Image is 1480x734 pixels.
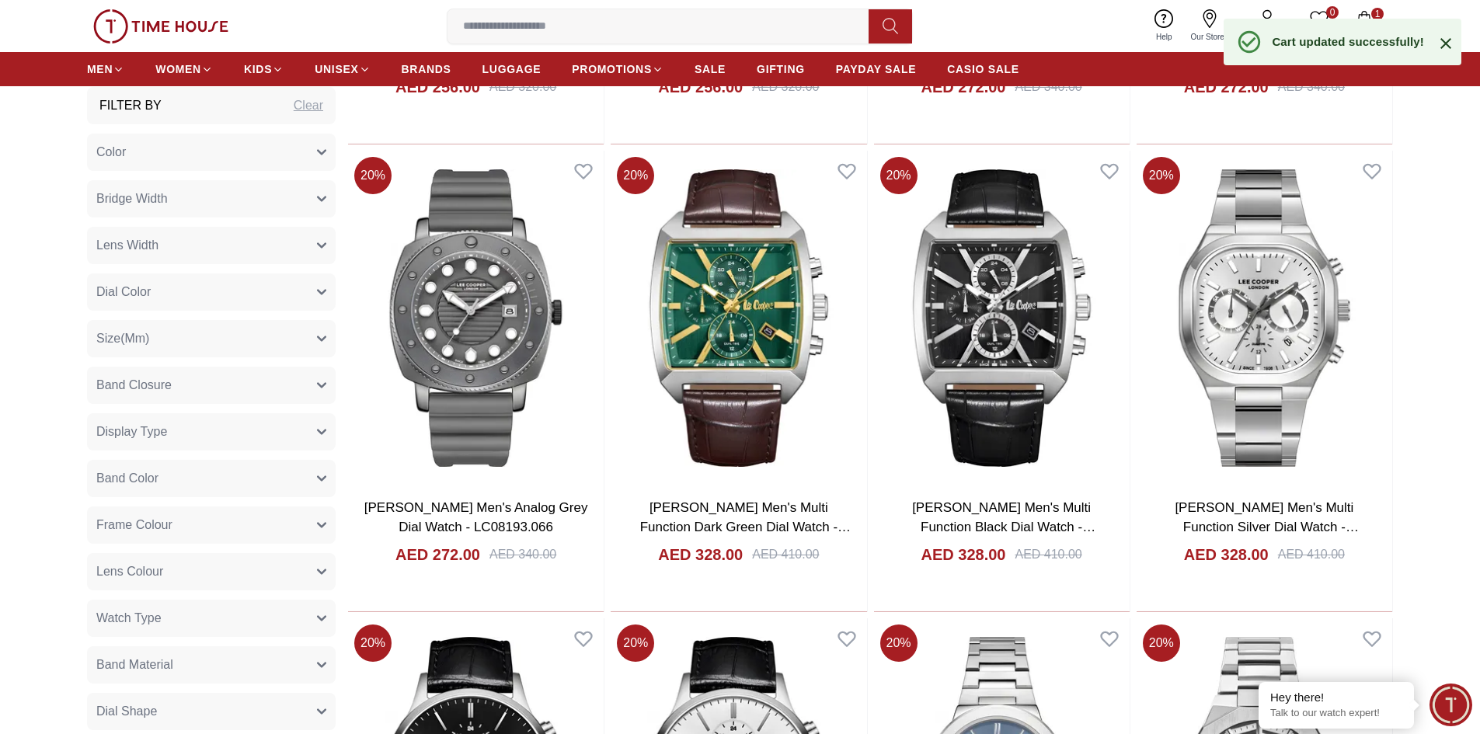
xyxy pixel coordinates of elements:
[1270,690,1402,705] div: Hey there!
[836,61,916,77] span: PAYDAY SALE
[1270,707,1402,720] p: Talk to our watch expert!
[96,656,173,674] span: Band Material
[1184,544,1269,565] h4: AED 328.00
[96,283,151,301] span: Dial Color
[695,55,726,83] a: SALE
[364,500,588,535] a: [PERSON_NAME] Men's Analog Grey Dial Watch - LC08193.066
[921,544,1006,565] h4: AED 328.00
[482,61,542,77] span: LUGGAGE
[489,545,556,564] div: AED 340.00
[482,55,542,83] a: LUGGAGE
[1184,76,1269,98] h4: AED 272.00
[402,61,451,77] span: BRANDS
[87,460,336,497] button: Band Color
[155,61,201,77] span: WOMEN
[752,545,819,564] div: AED 410.00
[1175,500,1359,555] a: [PERSON_NAME] Men's Multi Function Silver Dial Watch - LC08169.330
[96,469,158,488] span: Band Color
[87,367,336,404] button: Band Closure
[947,61,1019,77] span: CASIO SALE
[395,544,480,565] h4: AED 272.00
[87,506,336,544] button: Frame Colour
[1143,624,1180,662] span: 20 %
[1137,151,1392,485] img: Lee Cooper Men's Multi Function Silver Dial Watch - LC08169.330
[87,180,336,217] button: Bridge Width
[87,693,336,730] button: Dial Shape
[1150,31,1179,43] span: Help
[87,600,336,637] button: Watch Type
[294,96,323,115] div: Clear
[244,61,272,77] span: KIDS
[87,413,336,450] button: Display Type
[96,562,163,581] span: Lens Colour
[617,624,654,662] span: 20 %
[402,55,451,83] a: BRANDS
[1182,6,1238,46] a: Our Stores
[96,190,168,208] span: Bridge Width
[836,55,916,83] a: PAYDAY SALE
[880,624,918,662] span: 20 %
[87,646,336,684] button: Band Material
[640,500,851,555] a: [PERSON_NAME] Men's Multi Function Dark Green Dial Watch - LC08180.372
[99,96,162,115] h3: Filter By
[1143,157,1180,194] span: 20 %
[87,61,113,77] span: MEN
[874,151,1130,485] img: Lee Cooper Men's Multi Function Black Dial Watch - LC08180.351
[87,273,336,311] button: Dial Color
[96,516,172,534] span: Frame Colour
[87,320,336,357] button: Size(Mm)
[315,61,358,77] span: UNISEX
[87,55,124,83] a: MEN
[87,134,336,171] button: Color
[96,329,149,348] span: Size(Mm)
[354,624,392,662] span: 20 %
[1185,31,1234,43] span: Our Stores
[1297,6,1342,46] a: 0Wishlist
[96,423,167,441] span: Display Type
[93,9,228,43] img: ...
[348,151,604,485] img: Lee Cooper Men's Analog Grey Dial Watch - LC08193.066
[315,55,370,83] a: UNISEX
[96,376,172,395] span: Band Closure
[572,55,663,83] a: PROMOTIONS
[1430,684,1472,726] div: Chat Widget
[1371,8,1384,20] span: 1
[1015,78,1081,96] div: AED 340.00
[96,143,126,162] span: Color
[96,609,162,628] span: Watch Type
[947,55,1019,83] a: CASIO SALE
[912,500,1095,555] a: [PERSON_NAME] Men's Multi Function Black Dial Watch - LC08180.351
[611,151,866,485] img: Lee Cooper Men's Multi Function Dark Green Dial Watch - LC08180.372
[921,76,1006,98] h4: AED 272.00
[1147,6,1182,46] a: Help
[1272,33,1424,50] div: Cart updated successfully!
[489,78,556,96] div: AED 320.00
[155,55,213,83] a: WOMEN
[244,55,284,83] a: KIDS
[1278,78,1345,96] div: AED 340.00
[752,78,819,96] div: AED 320.00
[1278,545,1345,564] div: AED 410.00
[572,61,652,77] span: PROMOTIONS
[395,76,480,98] h4: AED 256.00
[1342,8,1387,44] button: 1My Bag
[96,702,157,721] span: Dial Shape
[1015,545,1081,564] div: AED 410.00
[96,236,158,255] span: Lens Width
[354,157,392,194] span: 20 %
[617,157,654,194] span: 20 %
[658,76,743,98] h4: AED 256.00
[880,157,918,194] span: 20 %
[757,61,805,77] span: GIFTING
[87,553,336,590] button: Lens Colour
[658,544,743,565] h4: AED 328.00
[695,61,726,77] span: SALE
[757,55,805,83] a: GIFTING
[1326,6,1339,19] span: 0
[87,227,336,264] button: Lens Width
